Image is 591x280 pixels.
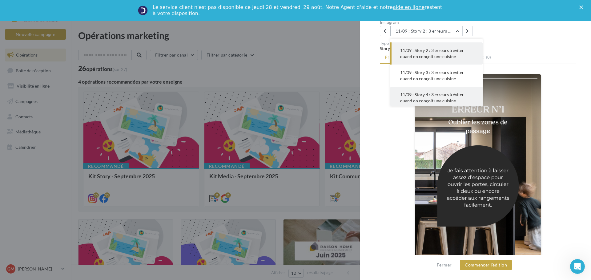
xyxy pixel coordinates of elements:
[400,70,464,81] span: 11/09 : Story 3 : 3 erreurs à éviter quand on conçoit une cuisine
[138,6,148,15] img: Profile image for Service-Client
[434,261,454,269] button: Fermer
[393,4,424,10] a: aide en ligne
[380,20,476,25] div: Instagram
[486,55,491,60] span: (0)
[390,87,483,109] button: 11/09 : Story 4 : 3 erreurs à éviter quand on conçoit une cuisine
[570,259,585,274] iframe: Intercom live chat
[390,65,483,87] button: 11/09 : Story 3 : 3 erreurs à éviter quand on conçoit une cuisine
[153,4,443,17] div: Le service client n'est pas disponible ce jeudi 28 et vendredi 29 août. Notre Agent d'aide et not...
[460,260,512,270] button: Commencer l'édition
[390,26,462,36] button: 11/09 : Story 2 : 3 erreurs à éviter quand on conçoit une cuisine
[579,6,585,9] div: Fermer
[380,45,576,52] div: Story
[400,92,464,103] span: 11/09 : Story 4 : 3 erreurs à éviter quand on conçoit une cuisine
[390,42,483,65] button: 11/09 : Story 2 : 3 erreurs à éviter quand on conçoit une cuisine
[380,41,576,45] div: Type
[400,48,464,59] span: 11/09 : Story 2 : 3 erreurs à éviter quand on conçoit une cuisine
